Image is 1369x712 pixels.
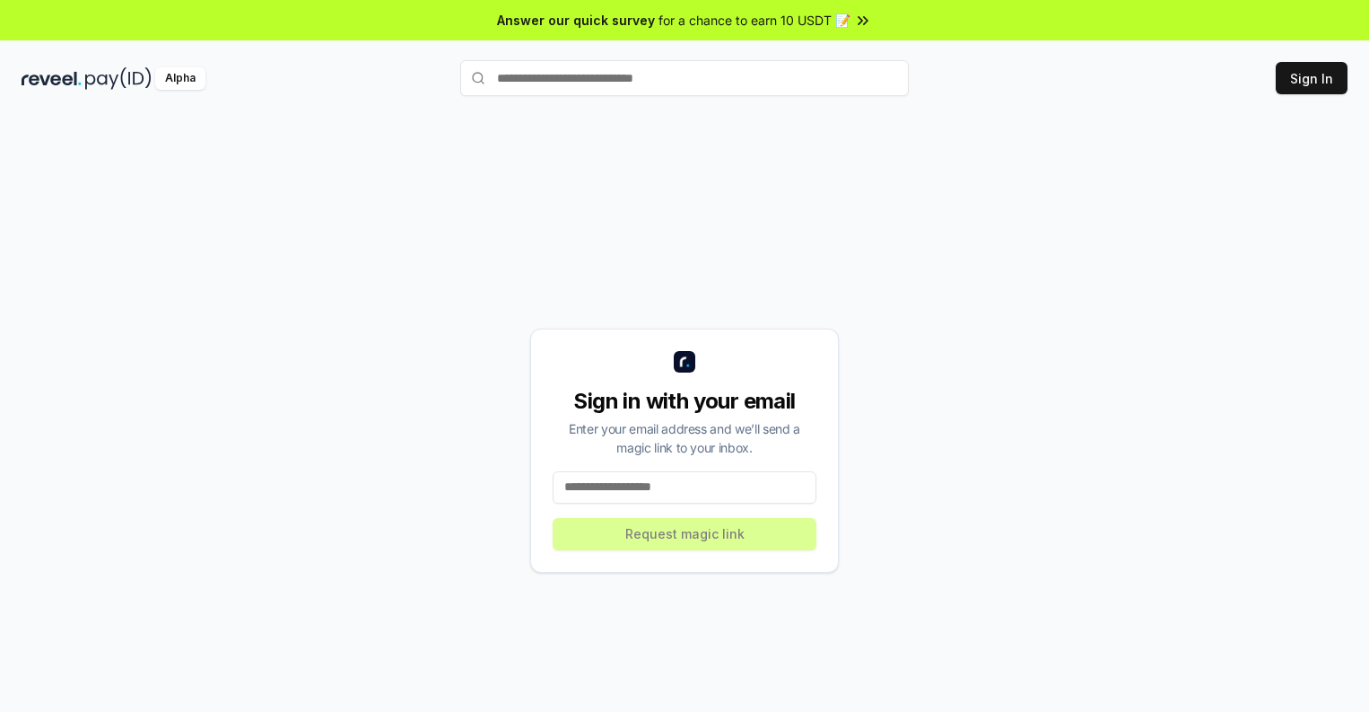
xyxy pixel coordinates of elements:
[85,67,152,90] img: pay_id
[155,67,205,90] div: Alpha
[658,11,850,30] span: for a chance to earn 10 USDT 📝
[22,67,82,90] img: reveel_dark
[553,419,816,457] div: Enter your email address and we’ll send a magic link to your inbox.
[553,387,816,416] div: Sign in with your email
[1276,62,1347,94] button: Sign In
[497,11,655,30] span: Answer our quick survey
[674,351,695,373] img: logo_small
